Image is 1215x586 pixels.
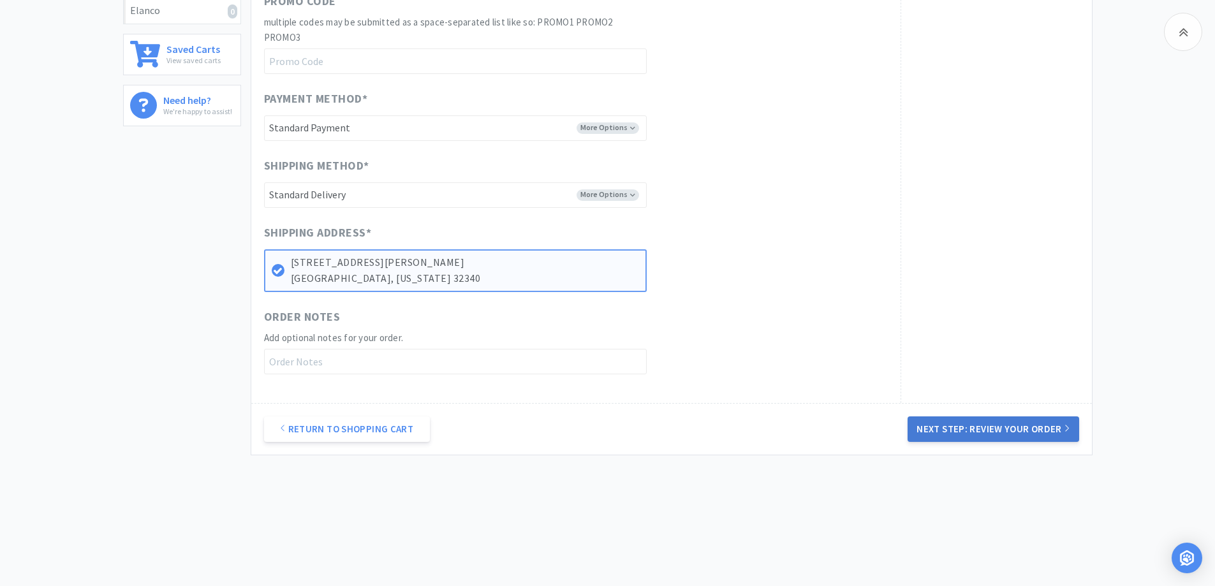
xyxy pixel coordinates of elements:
[264,90,368,108] span: Payment Method *
[264,308,341,326] span: Order Notes
[264,157,369,175] span: Shipping Method *
[163,92,232,105] h6: Need help?
[908,416,1079,442] button: Next Step: Review Your Order
[264,224,372,242] span: Shipping Address *
[264,16,613,43] span: multiple codes may be submitted as a space-separated list like so: PROMO1 PROMO2 PROMO3
[228,4,237,18] i: 0
[264,48,647,74] input: Promo Code
[123,34,241,75] a: Saved CartsView saved carts
[264,349,647,374] input: Order Notes
[166,41,221,54] h6: Saved Carts
[291,270,639,287] p: [GEOGRAPHIC_DATA], [US_STATE] 32340
[163,105,232,117] p: We're happy to assist!
[166,54,221,66] p: View saved carts
[264,416,430,442] a: Return to Shopping Cart
[130,3,234,19] div: Elanco
[291,254,639,271] p: [STREET_ADDRESS][PERSON_NAME]
[264,332,404,344] span: Add optional notes for your order.
[1172,543,1202,573] div: Open Intercom Messenger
